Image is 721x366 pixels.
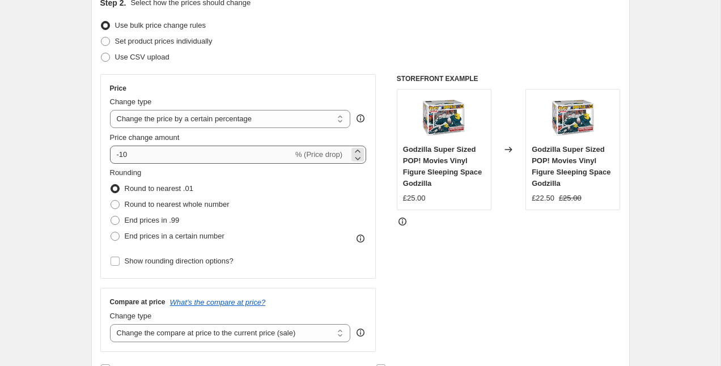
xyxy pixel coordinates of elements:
[295,150,342,159] span: % (Price drop)
[115,21,206,29] span: Use bulk price change rules
[559,193,582,204] strike: £25.00
[125,216,180,224] span: End prices in .99
[397,74,621,83] h6: STOREFRONT EXAMPLE
[110,297,166,307] h3: Compare at price
[110,84,126,93] h3: Price
[550,95,596,141] img: Product-Image_8fe675b3-35eb-4ea6-b79f-1bbfcb64e21a_80x.jpg
[125,184,193,193] span: Round to nearest .01
[403,145,482,188] span: Godzilla Super Sized POP! Movies Vinyl Figure Sleeping Space Godzilla
[115,53,169,61] span: Use CSV upload
[403,193,426,204] div: £25.00
[355,113,366,124] div: help
[125,232,224,240] span: End prices in a certain number
[110,133,180,142] span: Price change amount
[125,257,234,265] span: Show rounding direction options?
[532,145,610,188] span: Godzilla Super Sized POP! Movies Vinyl Figure Sleeping Space Godzilla
[110,312,152,320] span: Change type
[125,200,230,208] span: Round to nearest whole number
[110,146,293,164] input: -15
[110,97,152,106] span: Change type
[532,193,554,204] div: £22.50
[170,298,266,307] button: What's the compare at price?
[115,37,213,45] span: Set product prices individually
[110,168,142,177] span: Rounding
[421,95,466,141] img: Product-Image_8fe675b3-35eb-4ea6-b79f-1bbfcb64e21a_80x.jpg
[355,327,366,338] div: help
